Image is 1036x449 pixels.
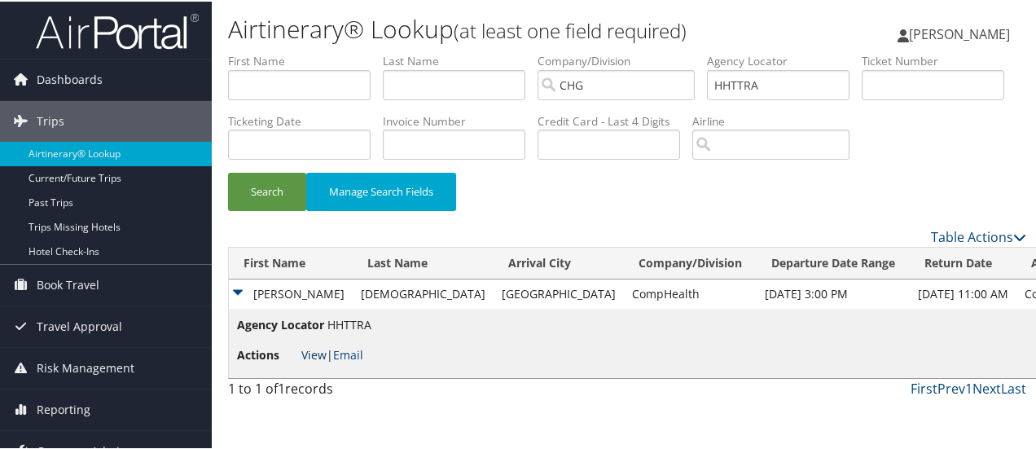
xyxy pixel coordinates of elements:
td: CompHealth [624,278,757,307]
small: (at least one field required) [454,15,687,42]
th: Return Date: activate to sort column ascending [910,246,1016,278]
label: Last Name [383,51,538,68]
td: [DATE] 11:00 AM [910,278,1016,307]
span: | [301,346,363,361]
span: HHTTRA [327,315,371,331]
th: Arrival City: activate to sort column ascending [494,246,624,278]
td: [DATE] 3:00 PM [757,278,910,307]
th: Last Name: activate to sort column ascending [353,246,494,278]
button: Manage Search Fields [306,171,456,209]
h1: Airtinerary® Lookup [228,11,760,45]
a: Next [972,378,1001,396]
span: Reporting [37,388,90,429]
td: [DEMOGRAPHIC_DATA] [353,278,494,307]
td: [GEOGRAPHIC_DATA] [494,278,624,307]
span: [PERSON_NAME] [909,24,1010,42]
label: First Name [228,51,383,68]
span: Risk Management [37,346,134,387]
span: Agency Locator [237,315,324,332]
label: Credit Card - Last 4 Digits [538,112,692,128]
a: 1 [965,378,972,396]
a: Prev [937,378,965,396]
a: Email [333,346,363,361]
a: Last [1001,378,1026,396]
a: First [911,378,937,396]
td: [PERSON_NAME] [229,278,353,307]
label: Ticketing Date [228,112,383,128]
span: Book Travel [37,263,99,304]
a: View [301,346,327,361]
th: First Name: activate to sort column ascending [229,246,353,278]
span: Dashboards [37,58,103,99]
a: Table Actions [931,227,1026,244]
label: Company/Division [538,51,707,68]
label: Invoice Number [383,112,538,128]
label: Ticket Number [862,51,1016,68]
span: Actions [237,345,298,363]
th: Company/Division [624,246,757,278]
img: airportal-logo.png [36,11,199,49]
span: 1 [278,378,285,396]
span: Trips [37,99,64,140]
a: [PERSON_NAME] [898,8,1026,57]
span: Travel Approval [37,305,122,346]
div: 1 to 1 of records [228,377,410,405]
button: Search [228,171,306,209]
label: Airline [692,112,862,128]
th: Departure Date Range: activate to sort column ascending [757,246,910,278]
label: Agency Locator [707,51,862,68]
